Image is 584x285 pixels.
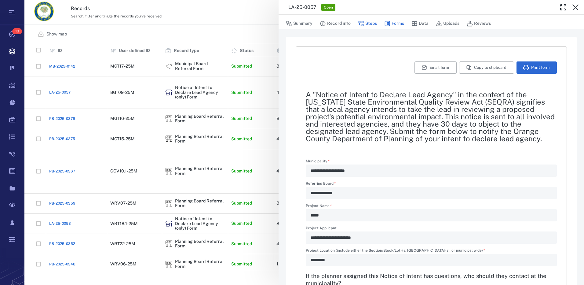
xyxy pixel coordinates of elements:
div: Municipality [306,165,557,177]
div: Project Location (include either the Section/Block/Lot #s, Zoning District(s), or municipal wide) [306,254,557,266]
label: Project Location (include either the Section/Block/Lot #s, [GEOGRAPHIC_DATA](s), or municipal wide) [306,249,557,254]
label: Municipality [306,159,557,165]
button: Email form [414,61,457,74]
label: Project Applicant [306,226,557,231]
button: Toggle Fullscreen [557,1,569,13]
span: Open [323,5,334,10]
div: Referring Board [306,187,557,199]
h3: LA-25-0057 [288,4,316,11]
button: Uploads [436,18,459,29]
button: Summary [286,18,312,29]
button: Copy to clipboard [459,61,514,74]
button: Close [569,1,582,13]
button: Reviews [467,18,491,29]
span: Help [14,4,26,10]
label: Referring Board [306,182,557,187]
button: Data [411,18,429,29]
h2: A "Notice of Intent to Declare Lead Agency" in the context of the [US_STATE] State Environmental ... [306,91,557,142]
button: Record info [320,18,351,29]
span: 13 [12,28,22,34]
button: Print form [516,61,557,74]
button: Forms [384,18,404,29]
label: Project Name [306,204,557,209]
button: Steps [358,18,377,29]
div: Project Name [306,209,557,221]
div: Project Applicant [306,231,557,244]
